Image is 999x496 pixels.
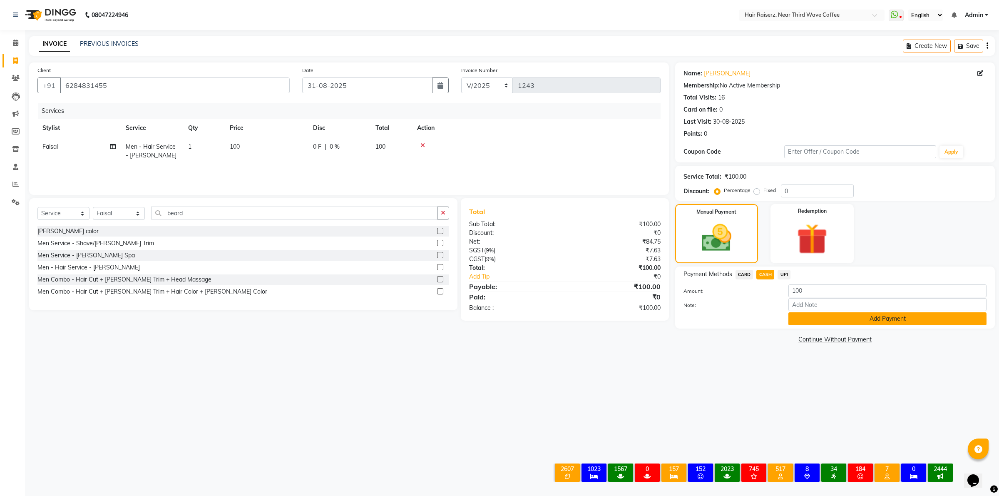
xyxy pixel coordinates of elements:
[939,146,963,158] button: Apply
[463,264,565,272] div: Total:
[463,304,565,312] div: Balance :
[463,237,565,246] div: Net:
[565,264,667,272] div: ₹100.00
[724,187,750,194] label: Percentage
[763,187,776,194] label: Fixed
[964,463,991,488] iframe: chat widget
[557,465,578,473] div: 2607
[183,119,225,137] th: Qty
[683,172,721,181] div: Service Total:
[798,207,827,215] label: Redemption
[903,40,951,52] button: Create New
[683,105,718,114] div: Card on file:
[850,465,871,473] div: 184
[683,81,987,90] div: No Active Membership
[565,237,667,246] div: ₹84.75
[60,77,290,93] input: Search by Name/Mobile/Email/Code
[21,3,78,27] img: logo
[583,465,605,473] div: 1023
[469,247,484,254] span: SGST
[725,172,746,181] div: ₹100.00
[330,142,340,151] span: 0 %
[692,221,741,255] img: _cash.svg
[151,207,437,219] input: Search or Scan
[696,208,736,216] label: Manual Payment
[610,465,631,473] div: 1567
[677,287,783,295] label: Amount:
[463,292,565,302] div: Paid:
[683,117,711,126] div: Last Visit:
[683,81,720,90] div: Membership:
[565,220,667,229] div: ₹100.00
[469,255,485,263] span: CGST
[823,465,845,473] div: 34
[565,304,667,312] div: ₹100.00
[469,207,488,216] span: Total
[565,255,667,264] div: ₹7.63
[876,465,898,473] div: 7
[565,282,667,292] div: ₹100.00
[37,251,135,260] div: Men Service - [PERSON_NAME] Spa
[788,284,987,297] input: Amount
[37,227,99,236] div: [PERSON_NAME] color
[788,312,987,325] button: Add Payment
[787,220,837,258] img: _gift.svg
[736,270,753,279] span: CARD
[37,263,140,272] div: Men - Hair Service - [PERSON_NAME]
[463,229,565,237] div: Discount:
[308,119,370,137] th: Disc
[713,117,745,126] div: 30-08-2025
[37,119,121,137] th: Stylist
[37,67,51,74] label: Client
[690,465,711,473] div: 152
[663,465,685,473] div: 157
[743,465,765,473] div: 745
[929,465,951,473] div: 2444
[461,67,497,74] label: Invoice Number
[38,103,667,119] div: Services
[582,272,667,281] div: ₹0
[37,239,154,248] div: Men Service - Shave/[PERSON_NAME] Trim
[486,247,494,254] span: 9%
[463,272,582,281] a: Add Tip
[302,67,313,74] label: Date
[719,105,723,114] div: 0
[784,145,936,158] input: Enter Offer / Coupon Code
[375,143,385,150] span: 100
[903,465,924,473] div: 0
[463,282,565,292] div: Payable:
[412,119,661,137] th: Action
[770,465,791,473] div: 517
[126,143,176,159] span: Men - Hair Service - [PERSON_NAME]
[121,119,183,137] th: Service
[225,119,308,137] th: Price
[37,287,267,296] div: Men Combo - Hair Cut + [PERSON_NAME] Trim + Hair Color + [PERSON_NAME] Color
[788,298,987,311] input: Add Note
[565,292,667,302] div: ₹0
[683,147,785,156] div: Coupon Code
[636,465,658,473] div: 0
[37,275,211,284] div: Men Combo - Hair Cut + [PERSON_NAME] Trim + Head Massage
[683,93,716,102] div: Total Visits:
[718,93,725,102] div: 16
[42,143,58,150] span: Faisal
[683,69,702,78] div: Name:
[683,187,709,196] div: Discount:
[704,130,707,138] div: 0
[704,69,750,78] a: [PERSON_NAME]
[683,130,702,138] div: Points:
[954,40,983,52] button: Save
[230,143,240,150] span: 100
[463,246,565,255] div: ( )
[325,142,326,151] span: |
[677,335,993,344] a: Continue Without Payment
[756,270,774,279] span: CASH
[796,465,818,473] div: 8
[313,142,321,151] span: 0 F
[188,143,191,150] span: 1
[80,40,139,47] a: PREVIOUS INVOICES
[370,119,412,137] th: Total
[463,220,565,229] div: Sub Total:
[39,37,70,52] a: INVOICE
[965,11,983,20] span: Admin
